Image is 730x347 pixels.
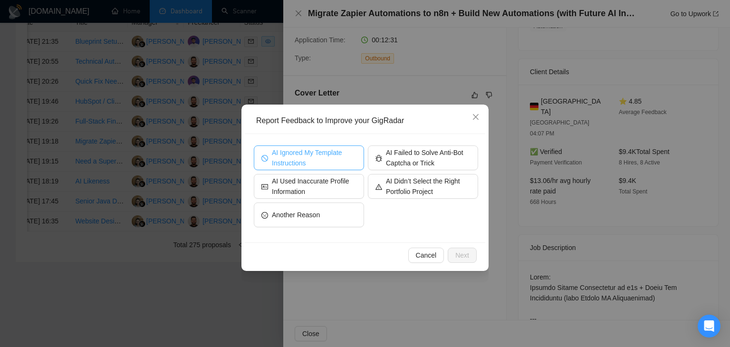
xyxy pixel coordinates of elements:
span: stop [261,154,268,161]
button: stopAI Ignored My Template Instructions [254,145,364,170]
div: Report Feedback to Improve your GigRadar [256,116,480,126]
span: AI Failed to Solve Anti-Bot Captcha or Trick [386,147,471,168]
span: warning [375,183,382,190]
button: Cancel [408,248,444,263]
span: idcard [261,183,268,190]
button: idcardAI Used Inaccurate Profile Information [254,174,364,199]
div: Open Intercom Messenger [698,315,720,337]
span: AI Used Inaccurate Profile Information [272,176,356,197]
span: AI Ignored My Template Instructions [272,147,356,168]
button: Close [463,105,489,130]
span: AI Didn’t Select the Right Portfolio Project [386,176,471,197]
button: Next [448,248,477,263]
button: warningAI Didn’t Select the Right Portfolio Project [368,174,478,199]
span: close [472,113,480,121]
span: Another Reason [272,210,320,220]
span: bug [375,154,382,161]
span: Cancel [416,250,437,260]
span: frown [261,211,268,218]
button: bugAI Failed to Solve Anti-Bot Captcha or Trick [368,145,478,170]
button: frownAnother Reason [254,202,364,227]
